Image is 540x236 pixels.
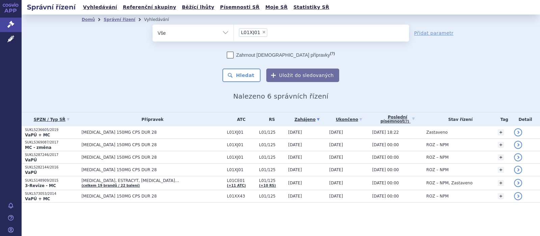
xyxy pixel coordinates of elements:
strong: VaPÚ [25,170,37,175]
span: [DATE] 00:00 [372,155,399,160]
span: L01XJ01 [227,130,255,135]
a: detail [514,166,522,174]
span: [DATE] 00:00 [372,181,399,185]
li: Vyhledávání [144,15,178,25]
p: SUKLS369087/2017 [25,140,78,145]
span: [DATE] [329,194,343,199]
span: L01/125 [259,167,285,172]
th: Detail [511,112,540,126]
span: [MEDICAL_DATA], ESTRACYT, [MEDICAL_DATA]… [81,178,223,183]
strong: VaPÚ [25,158,37,162]
a: + [498,180,504,186]
span: [DATE] 00:00 [372,167,399,172]
span: [DATE] [288,167,302,172]
span: L01XJ01 [241,30,260,35]
span: L01XJ01 [227,167,255,172]
a: Domů [82,17,95,22]
th: ATC [223,112,255,126]
p: SUKLS73053/2014 [25,191,78,196]
span: L01/125 [259,178,285,183]
span: [DATE] [329,167,343,172]
span: L01XJ01 [227,142,255,147]
span: [MEDICAL_DATA] 150MG CPS DUR 28 [81,142,223,147]
span: Nalezeno 6 správních řízení [233,92,328,100]
span: ROZ – NPM [426,194,449,199]
span: [MEDICAL_DATA] 150MG CPS DUR 28 [81,130,223,135]
span: [DATE] [288,130,302,135]
a: + [498,193,504,199]
span: [DATE] [288,181,302,185]
input: L01XJ01 [269,28,273,36]
span: [MEDICAL_DATA] 150MG CPS DUR 28 [81,167,223,172]
button: Uložit do sledovaných [266,69,339,82]
a: Běžící lhůty [180,3,216,12]
a: Moje SŘ [263,3,290,12]
span: [DATE] [288,194,302,199]
a: detail [514,141,522,149]
p: SUKLS282144/2016 [25,165,78,170]
span: [DATE] [329,155,343,160]
a: + [498,167,504,173]
a: Zahájeno [288,115,326,124]
a: Vyhledávání [81,3,119,12]
a: detail [514,128,522,136]
span: [DATE] 18:22 [372,130,399,135]
button: Hledat [222,69,261,82]
a: Písemnosti SŘ [218,3,262,12]
abbr: (?) [404,120,409,124]
span: L01/125 [259,130,285,135]
span: [DATE] [329,181,343,185]
a: SPZN / Typ SŘ [25,115,78,124]
span: ROZ – NPM [426,155,449,160]
span: [DATE] [329,142,343,147]
span: ROZ – NPM [426,142,449,147]
a: (+10 RS) [259,184,276,187]
span: L01XJ01 [227,155,255,160]
span: [DATE] [329,130,343,135]
strong: 3-Revize - MC [25,183,56,188]
span: L01/125 [259,142,285,147]
span: × [262,30,266,34]
span: L01/125 [259,155,285,160]
th: Stav řízení [423,112,494,126]
a: + [498,154,504,160]
a: + [498,142,504,148]
span: [DATE] 00:00 [372,142,399,147]
span: ROZ – NPM, Zastaveno [426,181,473,185]
a: + [498,129,504,135]
span: L01XX43 [227,194,255,199]
a: (celkem 19 brandů / 22 balení) [81,184,140,187]
strong: VaPÚ + MC [25,133,50,137]
a: Poslednípísemnost(?) [372,112,423,126]
a: detail [514,153,522,161]
span: ROZ – NPM [426,167,449,172]
a: Přidat parametr [414,30,454,36]
p: SUKLS287246/2017 [25,153,78,157]
p: SUKLS148909/2015 [25,178,78,183]
a: (+11 ATC) [227,184,246,187]
a: detail [514,192,522,200]
a: Statistiky SŘ [291,3,331,12]
th: Tag [494,112,511,126]
abbr: (?) [330,51,335,56]
span: [DATE] [288,155,302,160]
span: [DATE] [288,142,302,147]
th: RS [256,112,285,126]
th: Přípravek [78,112,223,126]
p: SUKLS236605/2019 [25,128,78,132]
span: [MEDICAL_DATA] 150MG CPS DUR 28 [81,155,223,160]
strong: VaPÚ + MC [25,196,50,201]
span: [MEDICAL_DATA] 150MG CPS DUR 28 [81,194,223,199]
span: L01CE01 [227,178,255,183]
span: Zastaveno [426,130,448,135]
strong: MC - změna [25,145,51,150]
span: L01/125 [259,194,285,199]
a: Správní řízení [104,17,135,22]
a: Referenční skupiny [121,3,178,12]
a: Ukončeno [329,115,369,124]
h2: Správní řízení [22,2,81,12]
a: detail [514,179,522,187]
span: [DATE] 00:00 [372,194,399,199]
label: Zahrnout [DEMOGRAPHIC_DATA] přípravky [227,52,335,58]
